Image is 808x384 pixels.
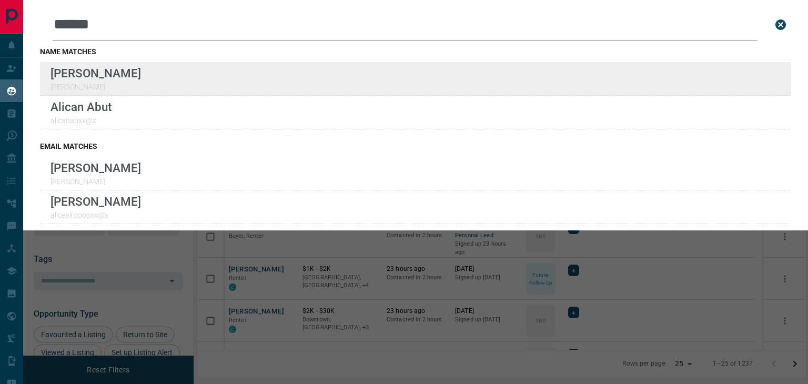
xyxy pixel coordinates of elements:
[50,83,141,91] p: [PERSON_NAME]
[50,177,141,186] p: [PERSON_NAME]
[50,195,141,208] p: [PERSON_NAME]
[50,161,141,175] p: [PERSON_NAME]
[50,66,141,80] p: [PERSON_NAME]
[770,14,791,35] button: close search bar
[50,116,112,125] p: alicanabxx@x
[50,100,112,114] p: Alican Abut
[50,211,141,219] p: aliceali.coopxx@x
[40,142,791,150] h3: email matches
[40,47,791,56] h3: name matches
[50,228,112,242] p: Alican Abut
